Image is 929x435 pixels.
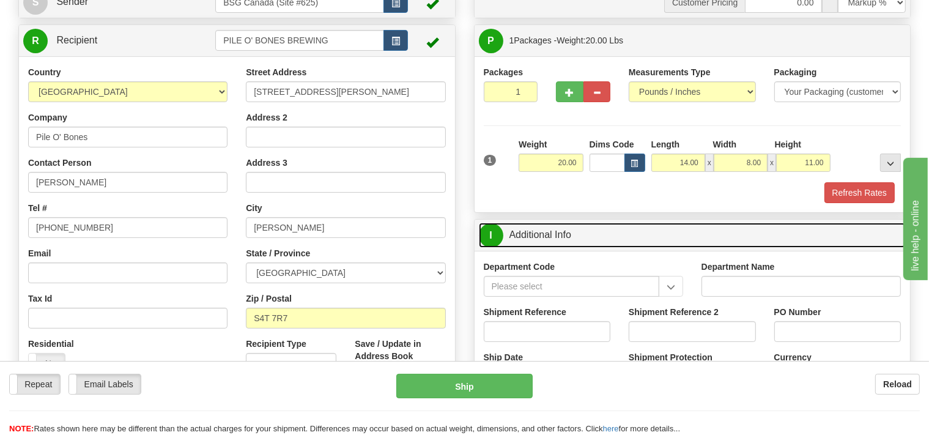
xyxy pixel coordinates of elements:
span: x [705,154,714,172]
label: Packages [484,66,524,78]
span: 1 [509,35,514,45]
label: Contact Person [28,157,91,169]
label: Address 3 [246,157,287,169]
span: NOTE: [9,424,34,433]
span: R [23,29,48,53]
span: 1 [484,155,497,166]
a: P 1Packages -Weight:20.00 Lbs [479,28,906,53]
input: Please select [484,276,659,297]
label: Save / Update in Address Book [355,338,445,362]
label: Packaging [774,66,817,78]
a: here [603,424,619,433]
label: Tax Id [28,292,52,305]
label: Dims Code [590,138,634,151]
button: Reload [875,374,920,395]
label: Department Code [484,261,555,273]
label: Zip / Postal [246,292,292,305]
label: Width [713,138,737,151]
label: No [29,354,65,373]
label: PO Number [774,306,821,318]
label: Email Labels [69,374,141,394]
label: Currency [774,351,812,363]
label: Email [28,247,51,259]
label: Address 2 [246,111,287,124]
span: Lbs [610,35,624,45]
label: Department Name [701,261,775,273]
label: Street Address [246,66,306,78]
label: City [246,202,262,214]
a: R Recipient [23,28,194,53]
span: x [768,154,776,172]
span: 20.00 [586,35,607,45]
button: Ship [396,374,533,398]
label: Measurements Type [629,66,711,78]
label: Height [775,138,802,151]
span: Weight: [557,35,623,45]
input: Recipient Id [215,30,383,51]
label: Repeat [10,374,60,394]
label: Tel # [28,202,47,214]
label: Length [651,138,680,151]
input: Enter a location [246,81,445,102]
label: Shipment Reference 2 [629,306,719,318]
label: Country [28,66,61,78]
label: Weight [519,138,547,151]
span: I [479,223,503,248]
span: Recipient [56,35,97,45]
label: Shipment Reference [484,306,566,318]
label: Recipient Type [246,338,306,350]
a: IAdditional Info [479,223,906,248]
span: P [479,29,503,53]
label: Ship Date [484,351,524,363]
span: Packages - [509,28,624,53]
label: Residential [28,338,74,350]
label: Company [28,111,67,124]
label: Shipment Protection [629,351,712,363]
iframe: chat widget [901,155,928,280]
div: live help - online [9,7,113,22]
button: Refresh Rates [824,182,895,203]
b: Reload [883,379,912,389]
div: ... [880,154,901,172]
label: State / Province [246,247,310,259]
